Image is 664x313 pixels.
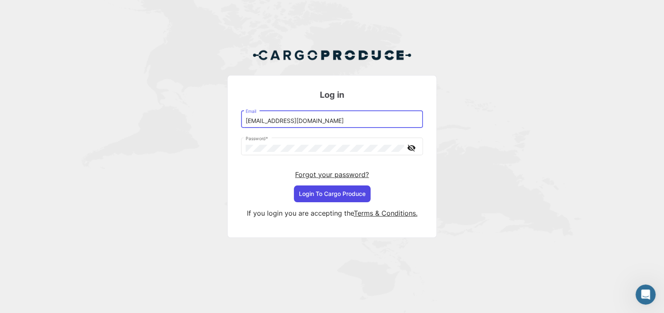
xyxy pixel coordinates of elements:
[246,117,419,125] input: Email
[241,89,423,101] h3: Log in
[295,170,369,179] a: Forgot your password?
[247,209,354,217] span: If you login you are accepting the
[252,45,412,65] img: Cargo Produce Logo
[354,209,418,217] a: Terms & Conditions.
[294,185,371,202] button: Login To Cargo Produce
[406,143,416,153] mat-icon: visibility_off
[635,284,656,305] iframe: Intercom live chat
